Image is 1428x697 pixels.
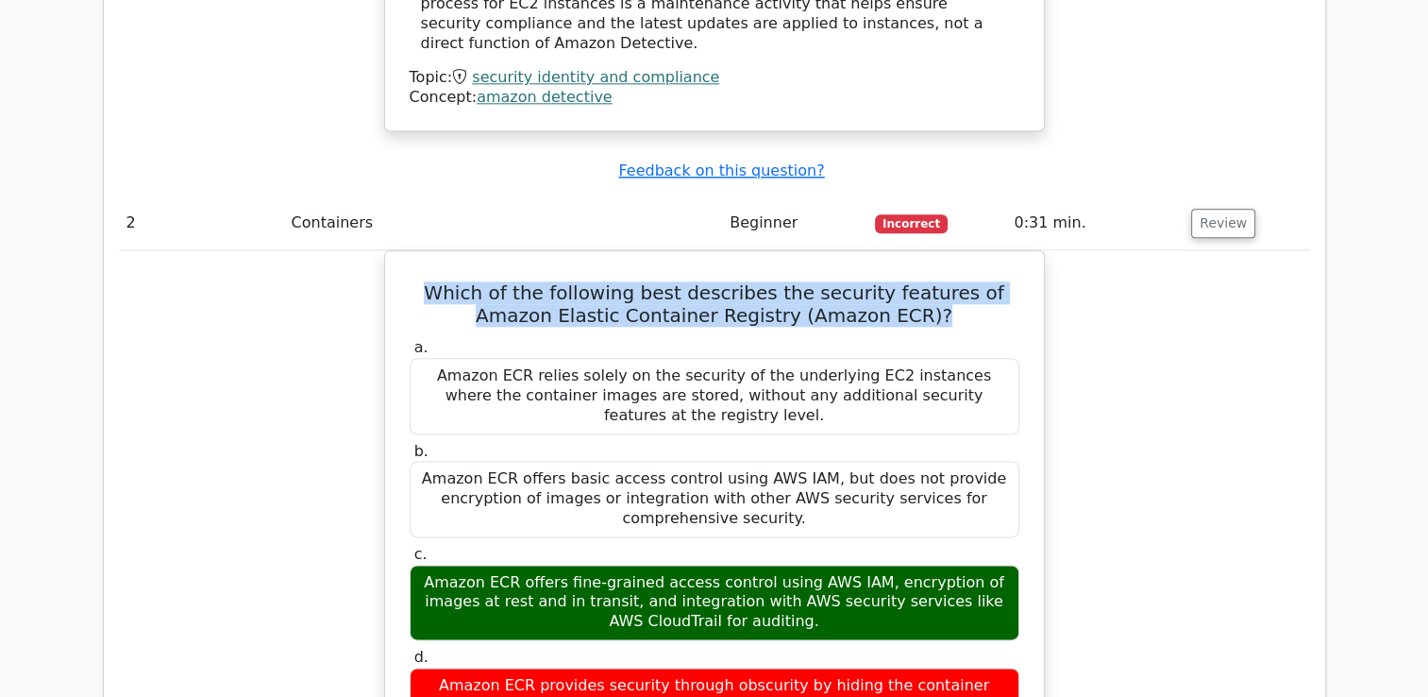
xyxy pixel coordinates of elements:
span: a. [414,338,428,356]
span: c. [414,545,428,563]
div: Amazon ECR offers fine-grained access control using AWS IAM, encryption of images at rest and in ... [410,565,1019,640]
span: d. [414,648,428,666]
a: amazon detective [477,88,613,106]
span: b. [414,442,428,460]
span: Incorrect [875,214,948,233]
td: Containers [284,196,723,250]
h5: Which of the following best describes the security features of Amazon Elastic Container Registry ... [408,281,1021,327]
td: 0:31 min. [1006,196,1184,250]
td: 2 [119,196,284,250]
div: Amazon ECR relies solely on the security of the underlying EC2 instances where the container imag... [410,358,1019,433]
div: Amazon ECR offers basic access control using AWS IAM, but does not provide encryption of images o... [410,461,1019,536]
td: Beginner [722,196,867,250]
div: Topic: [410,68,1019,88]
a: security identity and compliance [472,68,719,86]
a: Feedback on this question? [618,161,824,179]
button: Review [1191,209,1255,238]
div: Concept: [410,88,1019,108]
